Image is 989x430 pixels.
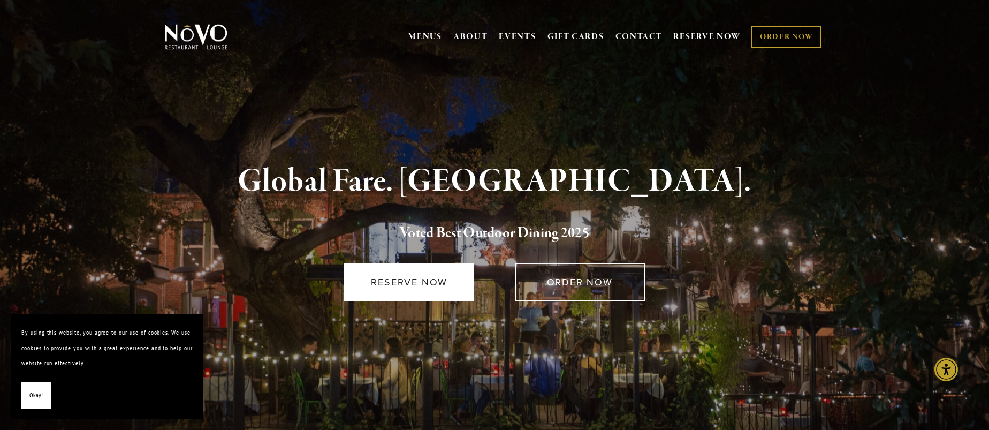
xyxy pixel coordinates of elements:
[453,32,488,42] a: ABOUT
[182,222,807,245] h2: 5
[11,314,203,419] section: Cookie banner
[547,27,604,47] a: GIFT CARDS
[934,358,958,381] div: Accessibility Menu
[408,32,442,42] a: MENUS
[29,388,43,403] span: Okay!
[344,263,474,301] a: RESERVE NOW
[21,382,51,409] button: Okay!
[673,27,741,47] a: RESERVE NOW
[238,161,751,202] strong: Global Fare. [GEOGRAPHIC_DATA].
[400,224,582,244] a: Voted Best Outdoor Dining 202
[163,24,230,50] img: Novo Restaurant &amp; Lounge
[615,27,663,47] a: CONTACT
[21,325,193,371] p: By using this website, you agree to our use of cookies. We use cookies to provide you with a grea...
[499,32,536,42] a: EVENTS
[515,263,645,301] a: ORDER NOW
[751,26,821,48] a: ORDER NOW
